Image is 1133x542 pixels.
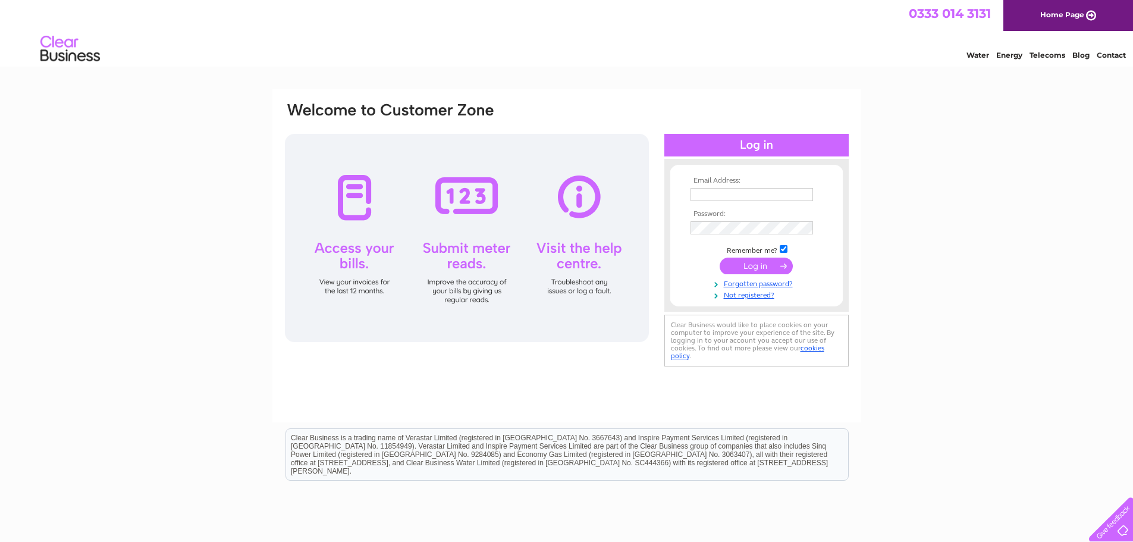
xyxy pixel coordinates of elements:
a: Contact [1097,51,1126,59]
a: 0333 014 3131 [909,6,991,21]
a: Telecoms [1030,51,1065,59]
a: Energy [996,51,1022,59]
td: Remember me? [688,243,826,255]
div: Clear Business is a trading name of Verastar Limited (registered in [GEOGRAPHIC_DATA] No. 3667643... [286,7,848,58]
div: Clear Business would like to place cookies on your computer to improve your experience of the sit... [664,315,849,366]
input: Submit [720,258,793,274]
a: Not registered? [691,289,826,300]
th: Password: [688,210,826,218]
a: Forgotten password? [691,277,826,289]
img: logo.png [40,31,101,67]
a: Water [966,51,989,59]
a: Blog [1072,51,1090,59]
a: cookies policy [671,344,824,360]
th: Email Address: [688,177,826,185]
